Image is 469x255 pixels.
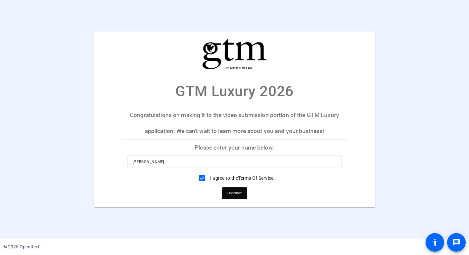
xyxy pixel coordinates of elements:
mat-icon: accessibility [431,238,439,246]
img: company-logo [202,38,268,70]
p: Congratulations on making it to the video submission portion of the GTM Luxury application. We ca... [122,107,347,139]
label: I agree to the [209,175,274,181]
button: Continue [222,187,247,199]
a: Terms Of Service [238,175,273,181]
p: GTM Luxury 2026 [175,80,293,102]
mat-icon: message [452,238,460,246]
p: Please enter your name below. [122,139,347,155]
input: Enter your name [133,158,336,166]
span: Continue [227,188,242,198]
div: © 2025 OpenReel [3,243,39,250]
